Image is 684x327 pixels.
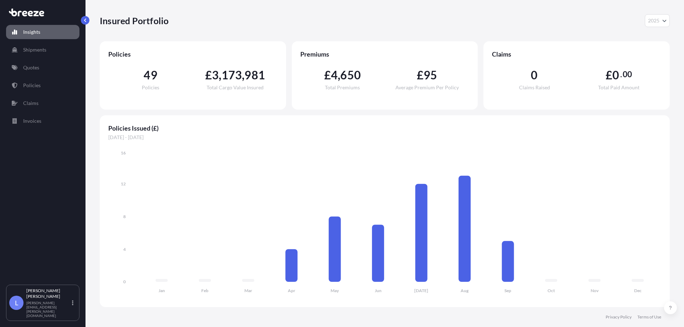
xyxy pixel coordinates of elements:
span: , [242,69,244,81]
a: Invoices [6,114,79,128]
tspan: 16 [121,150,126,155]
a: Privacy Policy [606,314,632,320]
span: [DATE] - [DATE] [108,134,661,141]
tspan: Jun [375,288,382,293]
span: L [15,299,18,306]
tspan: Aug [461,288,469,293]
a: Insights [6,25,79,39]
tspan: Nov [591,288,599,293]
p: Policies [23,82,41,89]
tspan: 4 [123,247,126,252]
span: . [620,72,622,77]
span: Policies Issued (£) [108,124,661,132]
span: 4 [331,69,338,81]
a: Claims [6,96,79,110]
span: , [219,69,221,81]
span: Claims [492,50,661,58]
span: Average Premium Per Policy [395,85,459,90]
tspan: Dec [634,288,642,293]
span: 49 [144,69,157,81]
span: 0 [612,69,619,81]
span: Premiums [300,50,470,58]
p: Invoices [23,117,41,125]
span: 981 [244,69,265,81]
span: £ [205,69,212,81]
tspan: [DATE] [414,288,428,293]
p: Quotes [23,64,39,71]
span: Total Paid Amount [598,85,639,90]
tspan: Apr [288,288,295,293]
tspan: 0 [123,279,126,284]
span: 00 [623,72,632,77]
span: £ [417,69,424,81]
tspan: 12 [121,181,126,186]
p: Claims [23,100,38,107]
tspan: Feb [201,288,208,293]
span: 173 [222,69,242,81]
span: Policies [108,50,278,58]
a: Shipments [6,43,79,57]
span: 2025 [648,17,659,24]
tspan: Jan [159,288,165,293]
span: Total Cargo Value Insured [207,85,264,90]
a: Terms of Use [637,314,661,320]
span: 95 [424,69,437,81]
button: Year Selector [645,14,670,27]
tspan: 8 [123,214,126,219]
p: Insights [23,28,40,36]
p: Insured Portfolio [100,15,169,26]
span: Total Premiums [325,85,360,90]
span: £ [606,69,612,81]
span: 3 [212,69,219,81]
p: [PERSON_NAME][EMAIL_ADDRESS][PERSON_NAME][DOMAIN_NAME] [26,301,71,318]
p: Shipments [23,46,46,53]
tspan: May [331,288,339,293]
tspan: Mar [244,288,252,293]
tspan: Sep [504,288,511,293]
span: 0 [531,69,538,81]
span: Policies [142,85,159,90]
a: Policies [6,78,79,93]
span: 650 [340,69,361,81]
span: , [338,69,340,81]
a: Quotes [6,60,79,75]
span: £ [324,69,331,81]
tspan: Oct [548,288,555,293]
p: [PERSON_NAME] [PERSON_NAME] [26,288,71,299]
span: Claims Raised [519,85,550,90]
